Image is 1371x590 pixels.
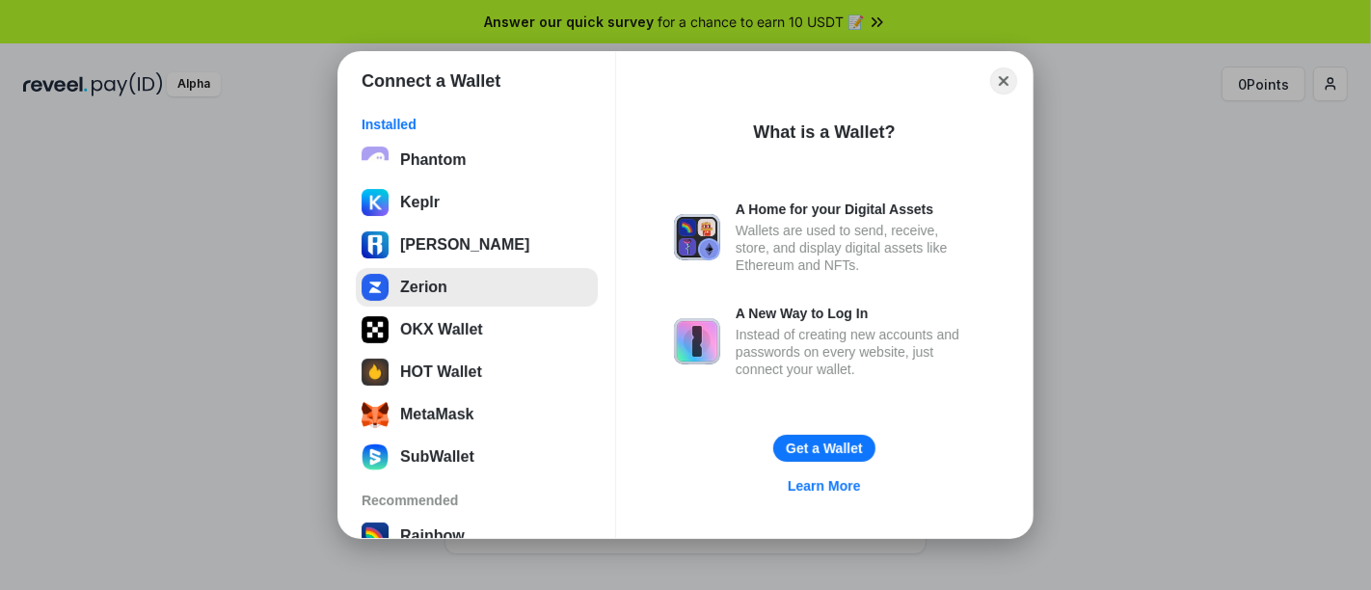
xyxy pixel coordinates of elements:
[990,67,1017,94] button: Close
[400,194,440,211] div: Keplr
[356,438,598,476] button: SubWallet
[362,147,389,174] img: epq2vO3P5aLWl15yRS7Q49p1fHTx2Sgh99jU3kfXv7cnPATIVQHAx5oQs66JWv3SWEjHOsb3kKgmE5WNBxBId7C8gm8wEgOvz...
[362,492,592,509] div: Recommended
[362,116,592,133] div: Installed
[400,236,529,254] div: [PERSON_NAME]
[356,517,598,555] button: Rainbow
[400,279,447,296] div: Zerion
[356,183,598,222] button: Keplr
[736,305,975,322] div: A New Way to Log In
[400,363,482,381] div: HOT Wallet
[736,201,975,218] div: A Home for your Digital Assets
[356,353,598,391] button: HOT Wallet
[362,359,389,386] img: 8zcXD2M10WKU0JIAAAAASUVORK5CYII=
[356,226,598,264] button: [PERSON_NAME]
[400,151,466,169] div: Phantom
[674,318,720,364] img: svg+xml,%3Csvg%20xmlns%3D%22http%3A%2F%2Fwww.w3.org%2F2000%2Fsvg%22%20fill%3D%22none%22%20viewBox...
[788,477,860,495] div: Learn More
[400,321,483,338] div: OKX Wallet
[362,274,389,301] img: svg+xml,%3Csvg%20xmlns%3D%22http%3A%2F%2Fwww.w3.org%2F2000%2Fsvg%22%20width%3D%22512%22%20height%...
[362,401,389,428] img: svg+xml;base64,PHN2ZyB3aWR0aD0iMzUiIGhlaWdodD0iMzQiIHZpZXdCb3g9IjAgMCAzNSAzNCIgZmlsbD0ibm9uZSIgeG...
[400,406,473,423] div: MetaMask
[400,527,465,545] div: Rainbow
[362,316,389,343] img: 5VZ71FV6L7PA3gg3tXrdQ+DgLhC+75Wq3no69P3MC0NFQpx2lL04Ql9gHK1bRDjsSBIvScBnDTk1WrlGIZBorIDEYJj+rhdgn...
[362,443,389,470] img: svg+xml;base64,PHN2ZyB3aWR0aD0iMTYwIiBoZWlnaHQ9IjE2MCIgZmlsbD0ibm9uZSIgeG1sbnM9Imh0dHA6Ly93d3cudz...
[356,310,598,349] button: OKX Wallet
[356,395,598,434] button: MetaMask
[776,473,872,498] a: Learn More
[400,448,474,466] div: SubWallet
[362,69,500,93] h1: Connect a Wallet
[356,268,598,307] button: Zerion
[356,141,598,179] button: Phantom
[362,189,389,216] img: ByMCUfJCc2WaAAAAAElFTkSuQmCC
[362,231,389,258] img: svg%3E%0A
[753,121,895,144] div: What is a Wallet?
[362,523,389,550] img: svg+xml,%3Csvg%20width%3D%22120%22%20height%3D%22120%22%20viewBox%3D%220%200%20120%20120%22%20fil...
[736,222,975,274] div: Wallets are used to send, receive, store, and display digital assets like Ethereum and NFTs.
[786,440,863,457] div: Get a Wallet
[773,435,875,462] button: Get a Wallet
[674,214,720,260] img: svg+xml,%3Csvg%20xmlns%3D%22http%3A%2F%2Fwww.w3.org%2F2000%2Fsvg%22%20fill%3D%22none%22%20viewBox...
[736,326,975,378] div: Instead of creating new accounts and passwords on every website, just connect your wallet.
